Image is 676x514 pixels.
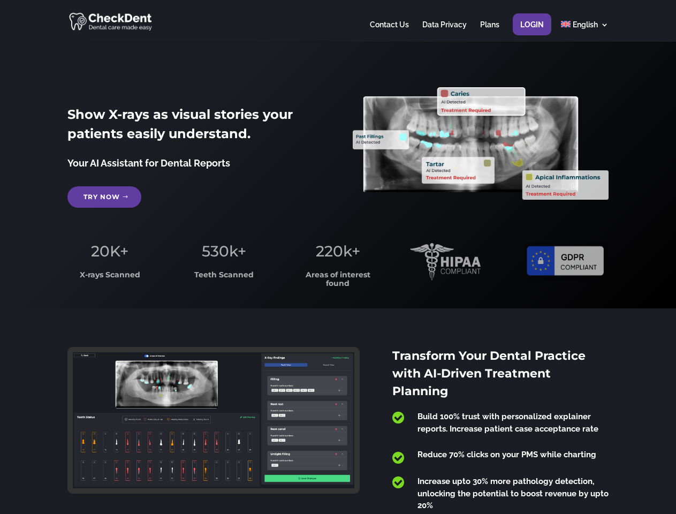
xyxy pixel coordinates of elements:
[392,411,404,425] span: 
[417,477,609,510] span: Increase upto 30% more pathology detection, unlocking the potential to boost revenue by upto 20%
[392,475,404,489] span: 
[561,21,609,42] a: English
[520,21,544,42] a: Login
[91,242,128,260] span: 20K+
[392,349,586,398] span: Transform Your Dental Practice with AI-Driven Treatment Planning
[417,412,598,434] span: Build 100% trust with personalized explainer reports. Increase patient case acceptance rate
[370,21,409,42] a: Contact Us
[67,186,141,208] a: Try Now
[69,11,153,32] img: CheckDent AI
[67,105,323,149] h2: Show X-rays as visual stories your patients easily understand.
[296,271,381,293] h3: Areas of interest found
[316,242,360,260] span: 220k+
[392,451,404,465] span: 
[573,20,598,29] span: English
[417,450,596,459] span: Reduce 70% clicks on your PMS while charting
[202,242,246,260] span: 530k+
[353,87,608,200] img: X_Ray_annotated
[422,21,467,42] a: Data Privacy
[480,21,499,42] a: Plans
[67,157,230,169] span: Your AI Assistant for Dental Reports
